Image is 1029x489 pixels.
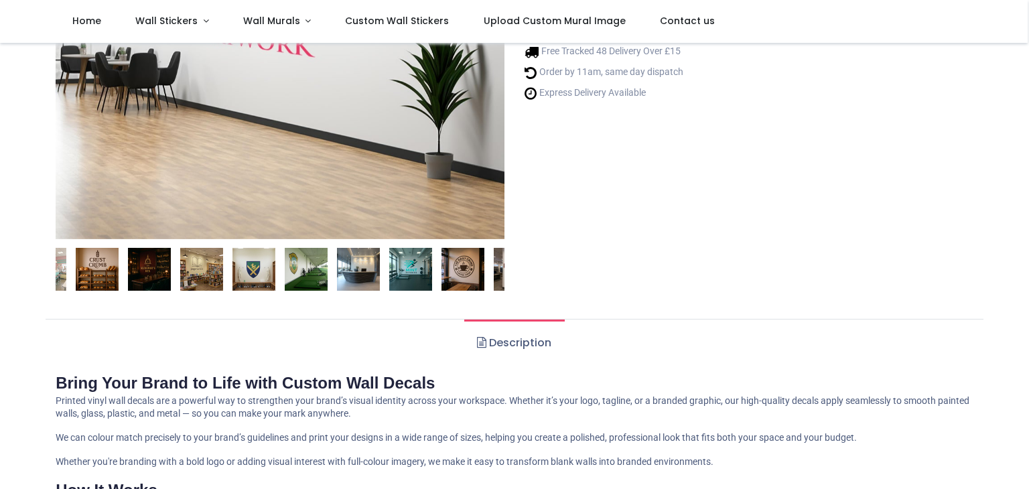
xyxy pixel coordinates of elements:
p: Whether you're branding with a bold logo or adding visual interest with full-colour imagery, we m... [56,456,973,469]
li: Free Tracked 48 Delivery Over £15 [525,45,717,59]
p: Printed vinyl wall decals are a powerful way to strengthen your brand’s visual identity across yo... [56,395,973,421]
span: Wall Stickers [135,14,198,27]
img: Custom Wall Sticker - Logo or Artwork Printing - Upload your design [441,248,484,291]
a: Description [464,320,564,366]
img: Custom Wall Sticker - Logo or Artwork Printing - Upload your design [389,248,432,291]
span: Upload Custom Mural Image [484,14,626,27]
strong: Bring Your Brand to Life with Custom Wall Decals [56,374,435,392]
span: Home [72,14,101,27]
img: Custom Wall Sticker - Logo or Artwork Printing - Upload your design [76,248,119,291]
li: Order by 11am, same day dispatch [525,66,717,80]
img: Custom Wall Sticker - Logo or Artwork Printing - Upload your design [494,248,537,291]
img: Custom Wall Sticker - Logo or Artwork Printing - Upload your design [232,248,275,291]
img: Custom Wall Sticker - Logo or Artwork Printing - Upload your design [285,248,328,291]
span: Custom Wall Stickers [345,14,449,27]
img: Custom Wall Sticker - Logo or Artwork Printing - Upload your design [180,248,223,291]
span: Contact us [660,14,715,27]
p: We can colour match precisely to your brand’s guidelines and print your designs in a wide range o... [56,431,973,445]
li: Express Delivery Available [525,86,717,100]
img: Custom Wall Sticker - Logo or Artwork Printing - Upload your design [128,248,171,291]
span: Wall Murals [243,14,300,27]
img: Custom Wall Sticker - Logo or Artwork Printing - Upload your design [337,248,380,291]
